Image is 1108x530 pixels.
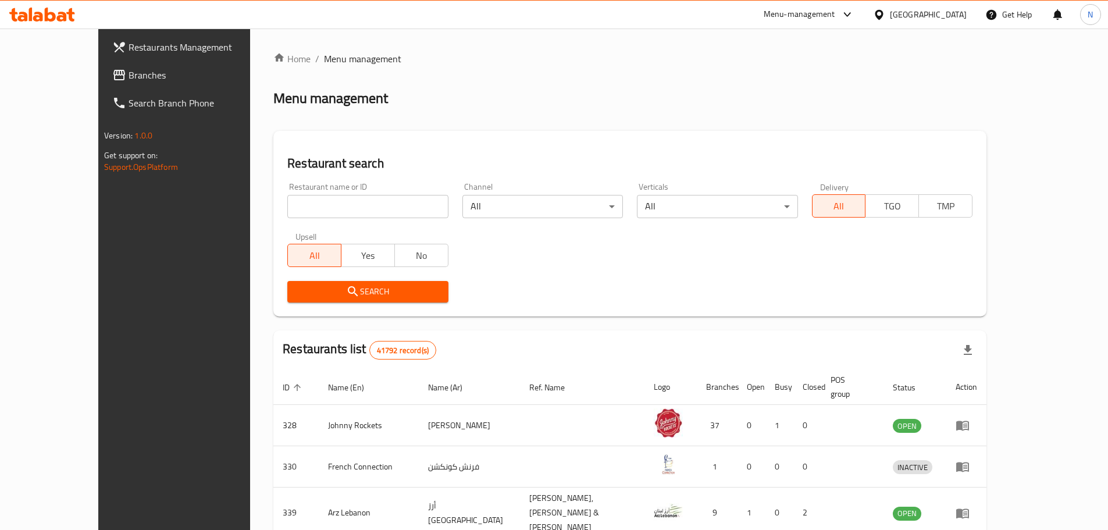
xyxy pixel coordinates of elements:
div: Menu [956,506,977,520]
span: Ref. Name [529,380,580,394]
a: Branches [103,61,283,89]
div: Export file [954,336,982,364]
span: INACTIVE [893,461,932,474]
div: Total records count [369,341,436,360]
th: Branches [697,369,738,405]
button: All [812,194,866,218]
td: 328 [273,405,319,446]
a: Search Branch Phone [103,89,283,117]
label: Delivery [820,183,849,191]
td: 1 [697,446,738,488]
span: No [400,247,444,264]
span: Search Branch Phone [129,96,274,110]
td: [PERSON_NAME] [419,405,520,446]
label: Upsell [295,232,317,240]
button: No [394,244,448,267]
div: All [462,195,623,218]
li: / [315,52,319,66]
h2: Menu management [273,89,388,108]
th: Action [946,369,986,405]
a: Home [273,52,311,66]
div: [GEOGRAPHIC_DATA] [890,8,967,21]
td: 0 [793,446,821,488]
h2: Restaurants list [283,340,436,360]
button: All [287,244,341,267]
td: 330 [273,446,319,488]
img: Johnny Rockets [654,408,683,437]
td: 0 [765,446,793,488]
span: TMP [924,198,968,215]
span: Name (En) [328,380,379,394]
img: French Connection [654,450,683,479]
th: Closed [793,369,821,405]
span: All [817,198,861,215]
span: POS group [831,373,870,401]
td: 0 [793,405,821,446]
span: Restaurants Management [129,40,274,54]
span: Search [297,284,439,299]
a: Support.OpsPlatform [104,159,178,175]
th: Open [738,369,765,405]
span: Branches [129,68,274,82]
span: N [1088,8,1093,21]
h2: Restaurant search [287,155,972,172]
th: Logo [644,369,697,405]
span: 1.0.0 [134,128,152,143]
span: ID [283,380,305,394]
span: Version: [104,128,133,143]
td: فرنش كونكشن [419,446,520,488]
td: 37 [697,405,738,446]
button: TMP [918,194,972,218]
div: Menu [956,460,977,474]
td: 0 [738,446,765,488]
a: Restaurants Management [103,33,283,61]
td: 1 [765,405,793,446]
span: OPEN [893,507,921,520]
td: French Connection [319,446,419,488]
th: Busy [765,369,793,405]
img: Arz Lebanon [654,496,683,525]
span: Get support on: [104,148,158,163]
div: Menu [956,418,977,432]
td: Johnny Rockets [319,405,419,446]
span: Menu management [324,52,401,66]
span: Status [893,380,931,394]
td: 0 [738,405,765,446]
button: Search [287,281,448,303]
span: Yes [346,247,390,264]
span: All [293,247,337,264]
button: TGO [865,194,919,218]
span: TGO [870,198,914,215]
span: OPEN [893,419,921,433]
div: Menu-management [764,8,835,22]
button: Yes [341,244,395,267]
input: Search for restaurant name or ID.. [287,195,448,218]
nav: breadcrumb [273,52,986,66]
div: All [637,195,797,218]
span: 41792 record(s) [370,345,436,356]
span: Name (Ar) [428,380,478,394]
